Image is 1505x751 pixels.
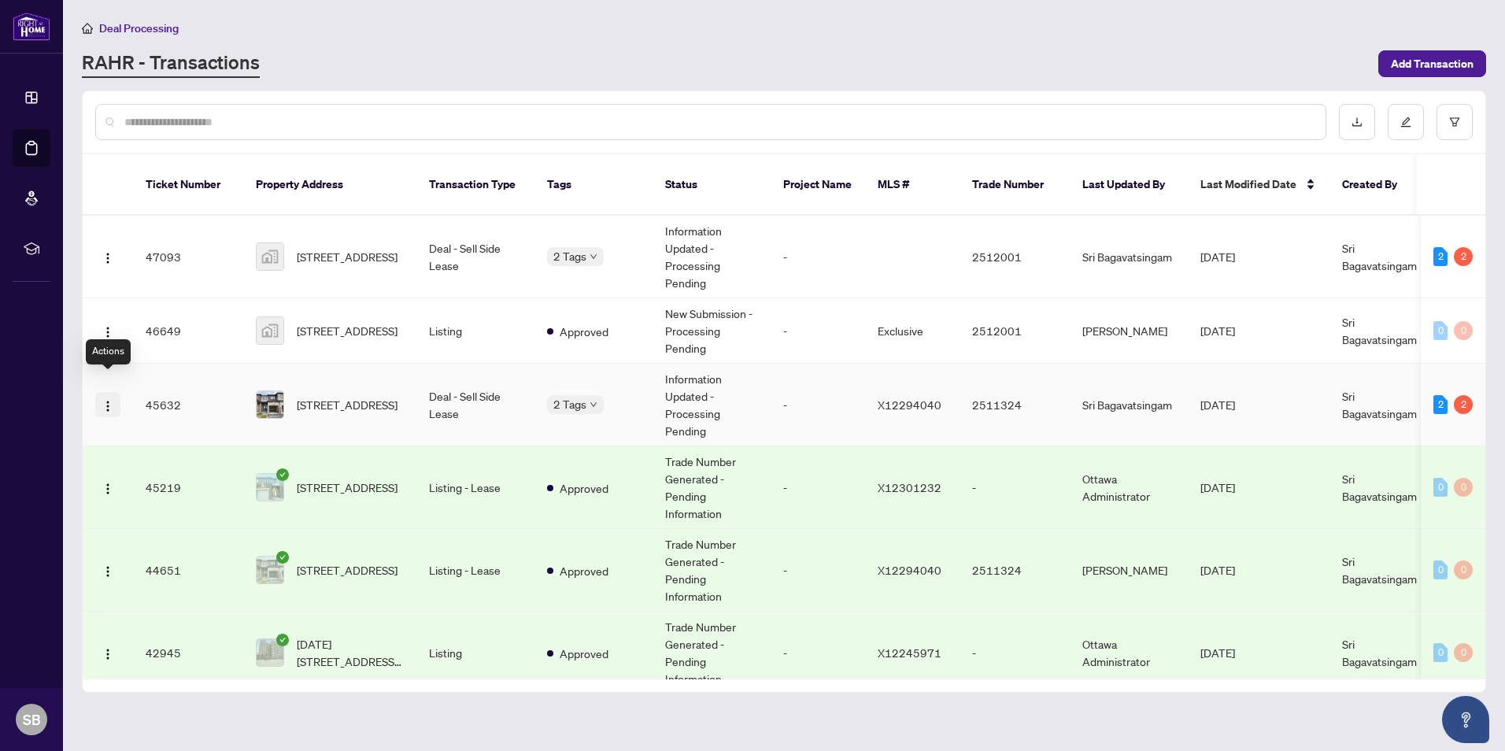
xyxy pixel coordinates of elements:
[133,529,243,612] td: 44651
[23,708,41,731] span: SB
[960,216,1070,298] td: 2512001
[553,395,586,413] span: 2 Tags
[960,612,1070,694] td: -
[133,216,243,298] td: 47093
[1352,117,1363,128] span: download
[878,646,941,660] span: X12245971
[1200,176,1296,193] span: Last Modified Date
[1454,321,1473,340] div: 0
[102,252,114,265] img: Logo
[1070,364,1188,446] td: Sri Bagavatsingam
[878,563,941,577] span: X12294040
[1433,321,1448,340] div: 0
[102,400,114,412] img: Logo
[771,446,865,529] td: -
[653,216,771,298] td: Information Updated - Processing Pending
[1433,247,1448,266] div: 2
[1200,563,1235,577] span: [DATE]
[257,243,283,270] img: thumbnail-img
[297,248,398,265] span: [STREET_ADDRESS]
[133,612,243,694] td: 42945
[878,324,923,338] span: Exclusive
[257,557,283,583] img: thumbnail-img
[771,216,865,298] td: -
[297,561,398,579] span: [STREET_ADDRESS]
[416,364,534,446] td: Deal - Sell Side Lease
[257,639,283,666] img: thumbnail-img
[1454,643,1473,662] div: 0
[416,612,534,694] td: Listing
[243,154,416,216] th: Property Address
[653,612,771,694] td: Trade Number Generated - Pending Information
[1070,154,1188,216] th: Last Updated By
[276,468,289,481] span: check-circle
[82,50,260,78] a: RAHR - Transactions
[1342,472,1417,503] span: Sri Bagavatsingam
[416,298,534,364] td: Listing
[102,648,114,660] img: Logo
[1442,696,1489,743] button: Open asap
[1342,241,1417,272] span: Sri Bagavatsingam
[257,474,283,501] img: thumbnail-img
[1200,398,1235,412] span: [DATE]
[1391,51,1474,76] span: Add Transaction
[1342,637,1417,668] span: Sri Bagavatsingam
[297,322,398,339] span: [STREET_ADDRESS]
[560,562,608,579] span: Approved
[257,391,283,418] img: thumbnail-img
[653,446,771,529] td: Trade Number Generated - Pending Information
[1188,154,1329,216] th: Last Modified Date
[297,635,404,670] span: [DATE][STREET_ADDRESS][DATE]
[99,21,179,35] span: Deal Processing
[534,154,653,216] th: Tags
[95,475,120,500] button: Logo
[878,480,941,494] span: X12301232
[1339,104,1375,140] button: download
[102,483,114,495] img: Logo
[1433,478,1448,497] div: 0
[1070,298,1188,364] td: [PERSON_NAME]
[257,317,283,344] img: thumbnail-img
[1433,560,1448,579] div: 0
[1454,560,1473,579] div: 0
[771,529,865,612] td: -
[95,244,120,269] button: Logo
[960,529,1070,612] td: 2511324
[1388,104,1424,140] button: edit
[1070,446,1188,529] td: Ottawa Administrator
[102,565,114,578] img: Logo
[102,326,114,339] img: Logo
[1200,324,1235,338] span: [DATE]
[1342,315,1417,346] span: Sri Bagavatsingam
[416,446,534,529] td: Listing - Lease
[560,323,608,340] span: Approved
[297,479,398,496] span: [STREET_ADDRESS]
[86,339,131,364] div: Actions
[95,557,120,583] button: Logo
[276,551,289,564] span: check-circle
[590,401,597,409] span: down
[960,298,1070,364] td: 2512001
[13,12,50,41] img: logo
[95,640,120,665] button: Logo
[1070,612,1188,694] td: Ottawa Administrator
[1454,247,1473,266] div: 2
[560,645,608,662] span: Approved
[560,479,608,497] span: Approved
[1449,117,1460,128] span: filter
[1433,395,1448,414] div: 2
[553,247,586,265] span: 2 Tags
[771,298,865,364] td: -
[95,392,120,417] button: Logo
[95,318,120,343] button: Logo
[1378,50,1486,77] button: Add Transaction
[653,298,771,364] td: New Submission - Processing Pending
[653,364,771,446] td: Information Updated - Processing Pending
[771,612,865,694] td: -
[1433,643,1448,662] div: 0
[416,154,534,216] th: Transaction Type
[133,446,243,529] td: 45219
[653,154,771,216] th: Status
[771,364,865,446] td: -
[590,253,597,261] span: down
